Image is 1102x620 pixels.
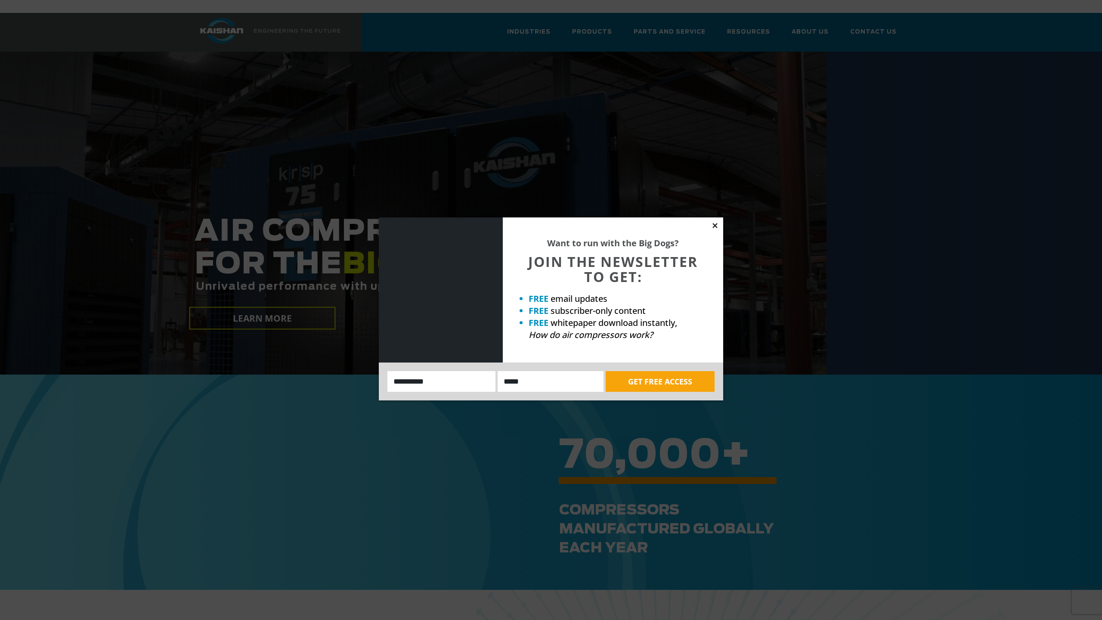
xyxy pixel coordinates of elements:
strong: FREE [529,305,548,316]
button: GET FREE ACCESS [606,371,715,392]
span: email updates [551,293,607,304]
span: subscriber-only content [551,305,646,316]
strong: FREE [529,293,548,304]
strong: Want to run with the Big Dogs? [547,237,679,249]
input: Email [498,371,604,392]
span: JOIN THE NEWSLETTER TO GET: [528,252,698,286]
strong: FREE [529,317,548,329]
input: Name: [387,371,495,392]
button: Close [711,222,719,229]
em: How do air compressors work? [529,329,653,341]
span: whitepaper download instantly, [551,317,677,329]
